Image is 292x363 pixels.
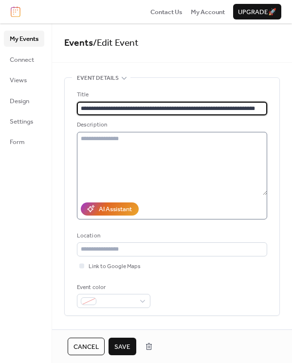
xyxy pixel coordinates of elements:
[77,73,119,83] span: Event details
[99,204,132,214] div: AI Assistant
[68,338,105,355] button: Cancel
[4,52,44,67] a: Connect
[4,93,44,109] a: Design
[10,34,38,44] span: My Events
[4,72,44,88] a: Views
[77,120,265,130] div: Description
[233,4,281,19] button: Upgrade🚀
[81,202,139,215] button: AI Assistant
[77,231,265,241] div: Location
[150,7,182,17] a: Contact Us
[10,75,27,85] span: Views
[114,342,130,352] span: Save
[73,342,99,352] span: Cancel
[10,137,25,147] span: Form
[77,327,118,337] span: Date and time
[4,134,44,149] a: Form
[238,7,276,17] span: Upgrade 🚀
[77,283,148,292] div: Event color
[109,338,136,355] button: Save
[10,117,33,127] span: Settings
[10,96,29,106] span: Design
[89,262,141,272] span: Link to Google Maps
[77,90,265,100] div: Title
[93,34,139,52] span: / Edit Event
[4,31,44,46] a: My Events
[191,7,225,17] a: My Account
[4,113,44,129] a: Settings
[11,6,20,17] img: logo
[64,34,93,52] a: Events
[10,55,34,65] span: Connect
